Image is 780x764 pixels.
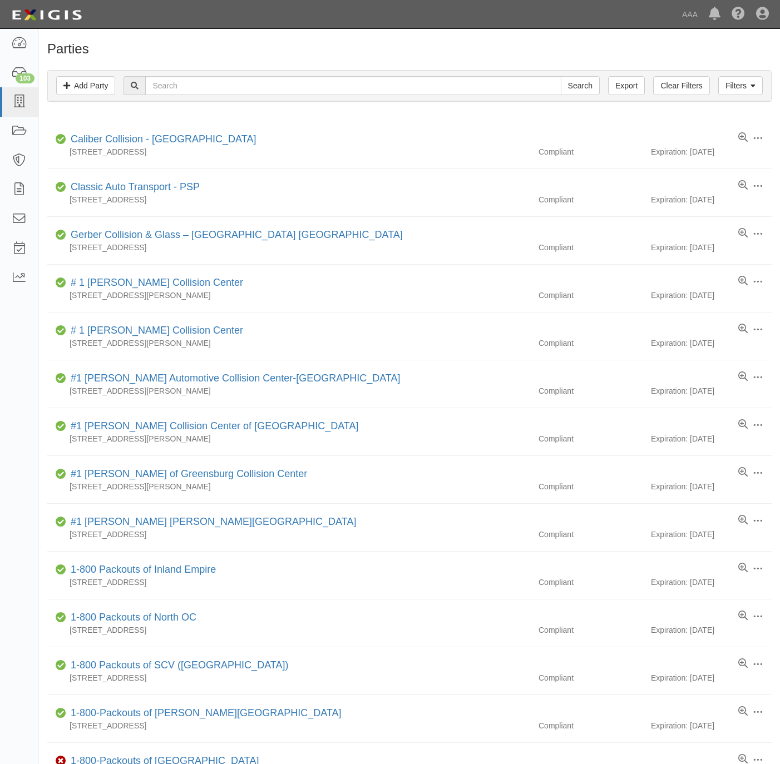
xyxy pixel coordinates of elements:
[71,659,288,671] a: 1-800 Packouts of SCV ([GEOGRAPHIC_DATA])
[71,420,359,431] a: #1 [PERSON_NAME] Collision Center of [GEOGRAPHIC_DATA]
[47,338,530,349] div: [STREET_ADDRESS][PERSON_NAME]
[651,242,772,253] div: Expiration: [DATE]
[47,624,530,636] div: [STREET_ADDRESS]
[56,183,66,191] i: Compliant
[651,338,772,349] div: Expiration: [DATE]
[738,371,748,383] a: View results summary
[738,419,748,430] a: View results summary
[651,481,772,492] div: Expiration: [DATE]
[56,327,66,335] i: Compliant
[530,481,651,492] div: Compliant
[56,231,66,239] i: Compliant
[56,279,66,287] i: Compliant
[677,3,703,26] a: AAA
[738,132,748,143] a: View results summary
[56,710,66,717] i: Compliant
[651,720,772,731] div: Expiration: [DATE]
[66,658,288,673] div: 1-800 Packouts of SCV (Santa Clarita Valley)
[56,423,66,430] i: Compliant
[71,133,256,145] a: Caliber Collision - [GEOGRAPHIC_DATA]
[66,563,216,577] div: 1-800 Packouts of Inland Empire
[71,564,216,575] a: 1-800 Packouts of Inland Empire
[56,375,66,383] i: Compliant
[530,672,651,683] div: Compliant
[47,720,530,731] div: [STREET_ADDRESS]
[145,76,561,95] input: Search
[738,228,748,239] a: View results summary
[738,611,748,622] a: View results summary
[47,385,530,396] div: [STREET_ADDRESS][PERSON_NAME]
[732,8,745,21] i: Help Center - Complianz
[47,481,530,492] div: [STREET_ADDRESS][PERSON_NAME]
[56,136,66,143] i: Compliant
[651,624,772,636] div: Expiration: [DATE]
[530,146,651,157] div: Compliant
[66,611,196,625] div: 1-800 Packouts of North OC
[66,515,356,529] div: #1 Cochran Robinson Township
[47,672,530,683] div: [STREET_ADDRESS]
[530,290,651,301] div: Compliant
[66,228,403,242] div: Gerber Collision & Glass – Houston Brighton
[66,467,307,482] div: #1 Cochran of Greensburg Collision Center
[561,76,600,95] input: Search
[47,42,772,56] h1: Parties
[56,614,66,622] i: Compliant
[530,338,651,349] div: Compliant
[738,658,748,669] a: View results summary
[66,419,359,434] div: #1 Cochran Collision Center of Greensburg
[56,566,66,574] i: Compliant
[8,5,85,25] img: logo-5460c22ac91f19d4615b14bd174203de0afe785f0fc80cf4dbbc73dc1793850b.png
[47,577,530,588] div: [STREET_ADDRESS]
[56,76,115,95] a: Add Party
[738,563,748,574] a: View results summary
[738,180,748,191] a: View results summary
[651,385,772,396] div: Expiration: [DATE]
[47,242,530,253] div: [STREET_ADDRESS]
[47,194,530,205] div: [STREET_ADDRESS]
[71,468,307,479] a: #1 [PERSON_NAME] of Greensburg Collision Center
[71,229,403,240] a: Gerber Collision & Glass – [GEOGRAPHIC_DATA] [GEOGRAPHIC_DATA]
[71,181,200,192] a: Classic Auto Transport - PSP
[530,720,651,731] div: Compliant
[16,73,34,83] div: 103
[651,433,772,444] div: Expiration: [DATE]
[738,467,748,478] a: View results summary
[66,132,256,147] div: Caliber Collision - Gainesville
[71,707,341,718] a: 1-800-Packouts of [PERSON_NAME][GEOGRAPHIC_DATA]
[47,529,530,540] div: [STREET_ADDRESS]
[608,76,645,95] a: Export
[653,76,709,95] a: Clear Filters
[718,76,763,95] a: Filters
[530,433,651,444] div: Compliant
[66,180,200,195] div: Classic Auto Transport - PSP
[651,146,772,157] div: Expiration: [DATE]
[738,276,748,287] a: View results summary
[530,242,651,253] div: Compliant
[738,515,748,526] a: View results summary
[530,624,651,636] div: Compliant
[530,385,651,396] div: Compliant
[66,324,243,338] div: # 1 Cochran Collision Center
[651,672,772,683] div: Expiration: [DATE]
[47,433,530,444] div: [STREET_ADDRESS][PERSON_NAME]
[651,194,772,205] div: Expiration: [DATE]
[530,194,651,205] div: Compliant
[47,146,530,157] div: [STREET_ADDRESS]
[738,706,748,717] a: View results summary
[530,577,651,588] div: Compliant
[56,518,66,526] i: Compliant
[71,373,401,384] a: #1 [PERSON_NAME] Automotive Collision Center-[GEOGRAPHIC_DATA]
[71,325,243,336] a: # 1 [PERSON_NAME] Collision Center
[47,290,530,301] div: [STREET_ADDRESS][PERSON_NAME]
[71,277,243,288] a: # 1 [PERSON_NAME] Collision Center
[66,276,243,290] div: # 1 Cochran Collision Center
[651,529,772,540] div: Expiration: [DATE]
[651,577,772,588] div: Expiration: [DATE]
[651,290,772,301] div: Expiration: [DATE]
[56,470,66,478] i: Compliant
[56,662,66,669] i: Compliant
[66,706,341,721] div: 1-800-Packouts of Beverly Hills
[71,612,196,623] a: 1-800 Packouts of North OC
[71,516,356,527] a: #1 [PERSON_NAME] [PERSON_NAME][GEOGRAPHIC_DATA]
[66,371,401,386] div: #1 Cochran Automotive Collision Center-Monroeville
